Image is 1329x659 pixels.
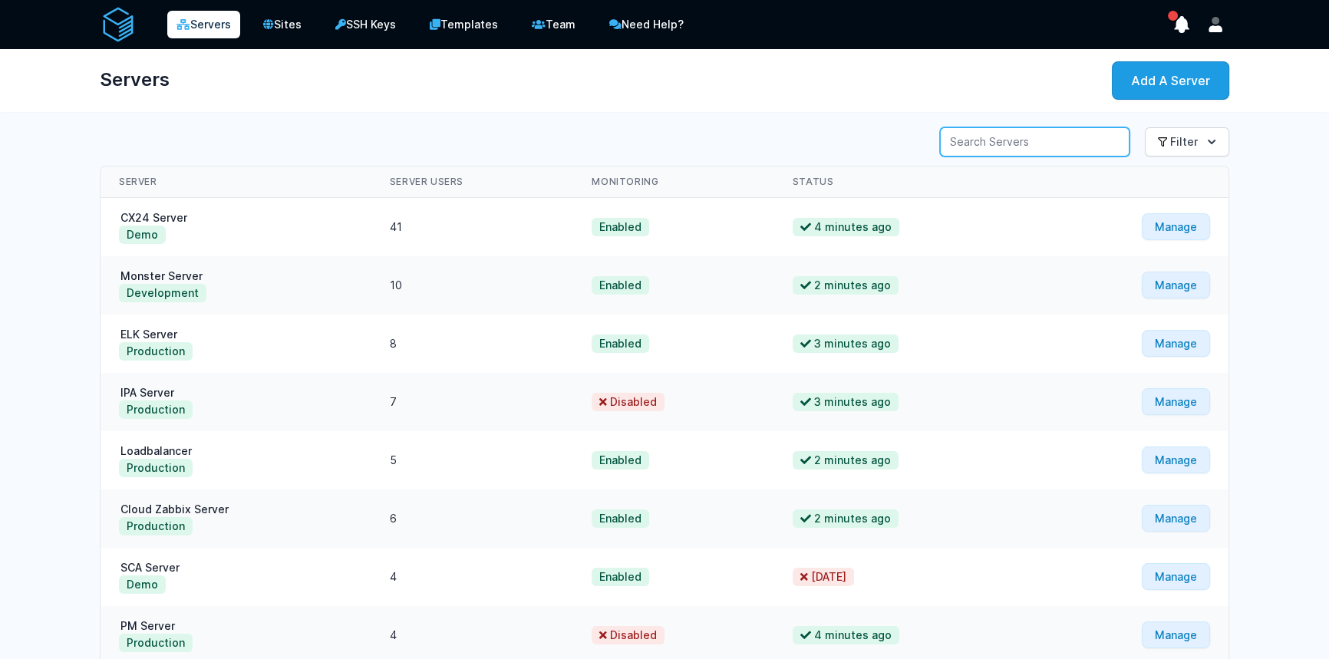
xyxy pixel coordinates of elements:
[1145,127,1229,157] button: Filter
[371,489,574,548] td: 6
[1142,388,1210,415] a: Manage
[371,315,574,373] td: 8
[1142,272,1210,298] a: Manage
[1142,446,1210,473] a: Manage
[100,6,137,43] img: serverAuth logo
[1168,11,1195,38] button: show notifications
[599,9,694,40] a: Need Help?
[119,634,193,652] button: Production
[774,166,1037,198] th: Status
[793,393,899,411] span: 3 minutes ago
[1142,563,1210,590] a: Manage
[167,11,240,38] a: Servers
[592,276,649,295] span: Enabled
[1142,505,1210,532] a: Manage
[1168,11,1178,21] span: has unread notifications
[371,373,574,431] td: 7
[119,386,176,399] a: IPA Server
[793,568,854,586] span: [DATE]
[592,568,649,586] span: Enabled
[793,626,899,644] span: 4 minutes ago
[119,400,193,419] button: Production
[119,269,204,282] a: Monster Server
[419,9,509,40] a: Templates
[325,9,407,40] a: SSH Keys
[119,226,166,244] button: Demo
[592,451,649,470] span: Enabled
[119,342,193,361] button: Production
[119,575,166,594] button: Demo
[573,166,773,198] th: Monitoring
[592,509,649,528] span: Enabled
[119,517,193,535] button: Production
[119,328,179,341] a: ELK Server
[101,166,371,198] th: Server
[119,459,193,477] button: Production
[371,166,574,198] th: Server Users
[252,9,312,40] a: Sites
[592,218,649,236] span: Enabled
[371,431,574,489] td: 5
[371,548,574,606] td: 4
[793,334,899,353] span: 3 minutes ago
[119,561,181,574] a: SCA Server
[119,619,176,632] a: PM Server
[119,502,230,516] a: Cloud Zabbix Server
[592,393,664,411] span: Disabled
[1142,213,1210,240] a: Manage
[371,198,574,257] td: 41
[100,61,170,98] h1: Servers
[521,9,586,40] a: Team
[1112,61,1229,100] a: Add A Server
[119,211,189,224] a: CX24 Server
[793,509,899,528] span: 2 minutes ago
[119,284,206,302] button: Development
[119,444,193,457] a: Loadbalancer
[793,451,899,470] span: 2 minutes ago
[592,626,664,644] span: Disabled
[371,256,574,315] td: 10
[793,218,899,236] span: 4 minutes ago
[1202,11,1229,38] button: User menu
[1142,621,1210,648] a: Manage
[1142,330,1210,357] a: Manage
[940,127,1129,157] input: Search Servers
[793,276,899,295] span: 2 minutes ago
[592,334,649,353] span: Enabled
